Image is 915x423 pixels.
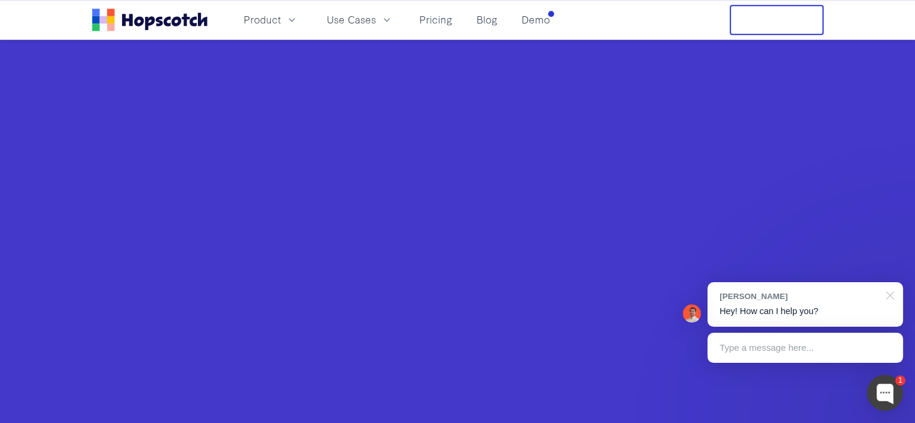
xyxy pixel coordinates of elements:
[472,10,502,29] a: Blog
[327,12,376,27] span: Use Cases
[517,10,555,29] a: Demo
[895,375,905,386] div: 1
[236,10,305,29] button: Product
[719,305,891,318] p: Hey! How can I help you?
[414,10,457,29] a: Pricing
[92,8,208,31] a: Home
[131,33,785,393] iframe: Hopscotch live demo
[244,12,281,27] span: Product
[707,333,903,363] div: Type a message here...
[319,10,400,29] button: Use Cases
[719,291,879,302] div: [PERSON_NAME]
[730,5,824,35] button: Free Trial
[683,304,701,323] img: Mark Spera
